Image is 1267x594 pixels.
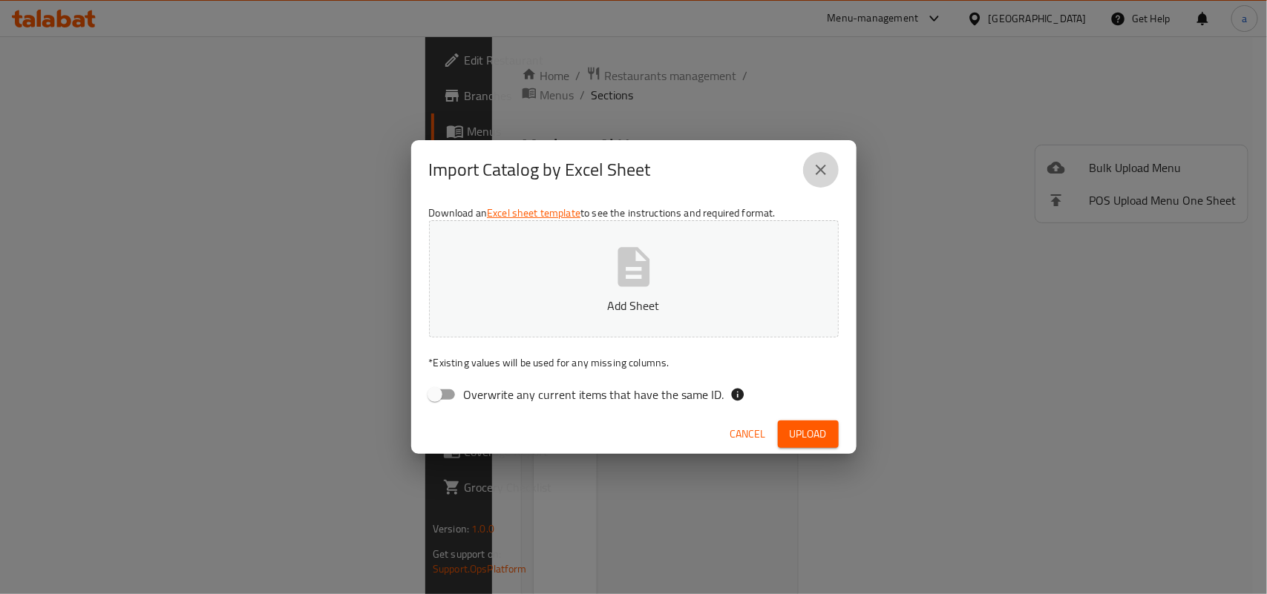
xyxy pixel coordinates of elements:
[724,420,772,448] button: Cancel
[429,220,839,337] button: Add Sheet
[730,387,745,402] svg: If the overwrite option isn't selected, then the items that match an existing ID will be ignored ...
[429,355,839,370] p: Existing values will be used for any missing columns.
[411,199,857,415] div: Download an to see the instructions and required format.
[487,203,580,222] a: Excel sheet template
[730,425,766,443] span: Cancel
[790,425,827,443] span: Upload
[778,420,839,448] button: Upload
[803,152,839,188] button: close
[464,386,724,403] span: Overwrite any current items that have the same ID.
[429,158,651,182] h2: Import Catalog by Excel Sheet
[452,297,816,314] p: Add Sheet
